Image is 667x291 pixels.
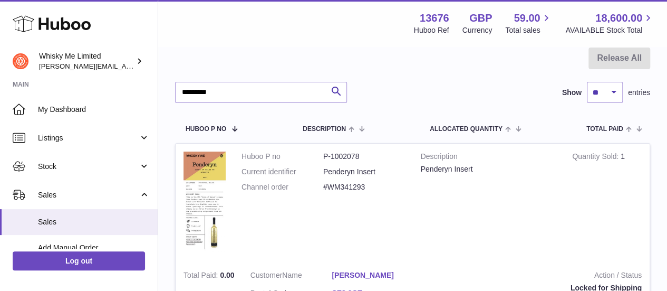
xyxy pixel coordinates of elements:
span: Total sales [505,25,552,35]
span: [PERSON_NAME][EMAIL_ADDRESS][DOMAIN_NAME] [39,62,211,70]
span: Sales [38,217,150,227]
dt: Current identifier [241,167,323,177]
strong: Total Paid [183,271,220,282]
img: frances@whiskyshop.com [13,53,28,69]
td: 1 [564,144,650,262]
a: 18,600.00 AVAILABLE Stock Total [565,11,654,35]
div: Whisky Me Limited [39,51,134,71]
span: 59.00 [514,11,540,25]
span: Listings [38,133,139,143]
img: 1722507922.jpg [183,152,226,252]
span: Customer [250,271,283,279]
span: entries [628,88,650,98]
strong: Quantity Sold [572,152,621,163]
span: Add Manual Order [38,243,150,253]
span: 0.00 [220,271,234,279]
dd: Penderyn Insert [323,167,405,177]
strong: Description [421,152,557,164]
strong: 13676 [420,11,449,25]
span: Total paid [586,126,623,133]
span: Huboo P no [186,126,226,133]
span: Description [303,126,346,133]
a: Log out [13,251,145,270]
dt: Channel order [241,182,323,192]
a: [PERSON_NAME] [332,270,413,280]
dt: Huboo P no [241,152,323,162]
div: Huboo Ref [414,25,449,35]
span: AVAILABLE Stock Total [565,25,654,35]
dt: Name [250,270,332,283]
span: Stock [38,162,139,172]
strong: Action / Status [429,270,642,283]
dd: P-1002078 [323,152,405,162]
span: My Dashboard [38,105,150,115]
div: Currency [462,25,492,35]
span: ALLOCATED Quantity [430,126,502,133]
dd: #WM341293 [323,182,405,192]
span: 18,600.00 [595,11,642,25]
div: Penderyn Insert [421,164,557,174]
a: 59.00 Total sales [505,11,552,35]
label: Show [562,88,582,98]
strong: GBP [469,11,492,25]
span: Sales [38,190,139,200]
